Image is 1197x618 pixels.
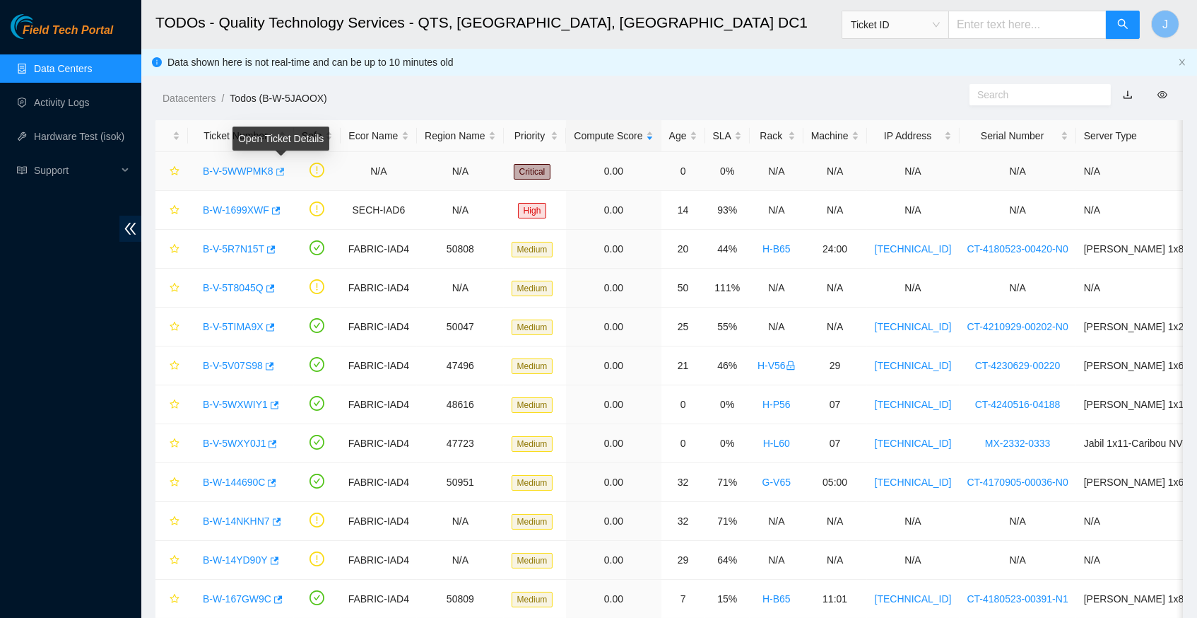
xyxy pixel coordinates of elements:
td: 0.00 [566,541,661,580]
td: 0.00 [566,346,661,385]
span: star [170,477,179,489]
td: 29 [661,541,705,580]
td: 44% [705,230,750,269]
td: 0.00 [566,230,661,269]
td: N/A [750,541,803,580]
a: Datacenters [163,93,216,104]
span: star [170,555,179,566]
a: B-W-1699XWF [203,204,269,216]
span: check-circle [309,474,324,489]
td: 55% [705,308,750,346]
button: star [163,588,180,610]
td: N/A [417,502,504,541]
button: J [1151,10,1179,38]
span: High [518,203,547,218]
span: Medium [512,242,553,257]
td: 21 [661,346,705,385]
td: SECH-IAD6 [341,191,417,230]
td: 32 [661,502,705,541]
a: H-V56lock [757,360,796,371]
td: 32 [661,463,705,502]
td: N/A [960,191,1076,230]
a: B-V-5WXWIY1 [203,399,268,410]
a: Activity Logs [34,97,90,108]
td: 0.00 [566,152,661,191]
td: 0% [705,152,750,191]
span: exclamation-circle [309,202,324,216]
span: star [170,205,179,216]
span: eye [1157,90,1167,100]
td: N/A [417,191,504,230]
a: B-V-5WXY0J1 [203,438,266,449]
td: N/A [867,269,960,308]
td: 0% [705,424,750,463]
a: H-P56 [762,399,791,410]
td: N/A [803,502,867,541]
td: N/A [960,541,1076,580]
td: N/A [960,502,1076,541]
td: FABRIC-IAD4 [341,346,417,385]
button: close [1178,58,1186,67]
td: 47723 [417,424,504,463]
td: N/A [867,191,960,230]
span: read [17,165,27,175]
td: 29 [803,346,867,385]
td: 0% [705,385,750,424]
td: 25 [661,308,705,346]
td: N/A [341,152,417,191]
a: H-B65 [762,593,791,605]
span: Medium [512,320,553,335]
button: star [163,160,180,182]
td: 71% [705,502,750,541]
td: 0.00 [566,463,661,502]
span: star [170,438,179,450]
span: Medium [512,592,553,607]
span: close [1178,58,1186,66]
a: H-B65 [762,243,791,255]
button: star [163,510,180,532]
td: N/A [960,269,1076,308]
td: N/A [960,152,1076,191]
td: FABRIC-IAD4 [341,463,417,502]
td: FABRIC-IAD4 [341,541,417,580]
td: 20 [661,230,705,269]
td: N/A [750,269,803,308]
span: exclamation-circle [309,163,324,177]
td: FABRIC-IAD4 [341,269,417,308]
span: exclamation-circle [309,552,324,566]
span: check-circle [309,396,324,411]
td: N/A [417,541,504,580]
a: CT-4210929-00202-N0 [967,321,1068,332]
td: 50047 [417,308,504,346]
a: [TECHNICAL_ID] [875,243,952,255]
a: Data Centers [34,63,92,74]
a: B-V-5V07S98 [203,360,263,371]
td: FABRIC-IAD4 [341,230,417,269]
td: N/A [750,502,803,541]
td: 71% [705,463,750,502]
a: G-V65 [762,477,791,488]
a: [TECHNICAL_ID] [875,321,952,332]
td: 111% [705,269,750,308]
span: Medium [512,514,553,530]
td: 0.00 [566,502,661,541]
td: 50 [661,269,705,308]
td: N/A [867,502,960,541]
td: FABRIC-IAD4 [341,385,417,424]
td: 14 [661,191,705,230]
td: N/A [867,541,960,580]
span: search [1117,18,1128,32]
td: N/A [417,152,504,191]
span: star [170,322,179,333]
td: 50951 [417,463,504,502]
span: Medium [512,475,553,491]
button: star [163,393,180,416]
span: Medium [512,436,553,452]
td: 0 [661,152,705,191]
td: 0.00 [566,385,661,424]
td: FABRIC-IAD4 [341,424,417,463]
span: exclamation-circle [309,513,324,527]
span: star [170,594,179,605]
button: star [163,432,180,455]
td: N/A [867,152,960,191]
